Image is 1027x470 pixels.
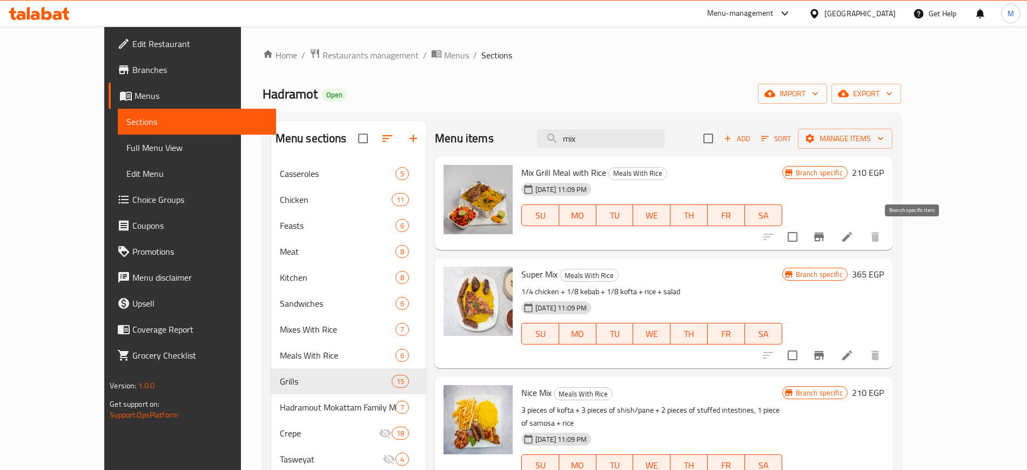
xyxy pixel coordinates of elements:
[396,299,408,309] span: 6
[637,326,666,342] span: WE
[473,49,477,62] li: /
[392,195,408,205] span: 11
[712,208,741,223] span: FR
[559,323,596,345] button: MO
[132,63,267,76] span: Branches
[395,245,409,258] div: items
[601,208,629,223] span: TU
[531,303,591,313] span: [DATE] 11:09 PM
[670,204,708,226] button: TH
[637,208,666,223] span: WE
[392,427,409,440] div: items
[601,326,629,342] span: TU
[392,376,408,387] span: 15
[132,297,267,310] span: Upsell
[1008,8,1014,19] span: M
[396,350,408,361] span: 6
[521,285,782,299] p: 1/4 chicken + 1/8 kebab + 1/8 kofta + rice + salad
[521,164,606,181] span: Mix Grill Meal with Rice
[444,385,513,454] img: Nice Mix
[521,323,559,345] button: SU
[423,49,427,62] li: /
[395,401,409,414] div: items
[396,273,408,283] span: 8
[862,224,888,250] button: delete
[596,204,634,226] button: TU
[395,349,409,362] div: items
[707,7,774,20] div: Menu-management
[559,204,596,226] button: MO
[521,385,552,401] span: Nice Mix
[767,87,818,101] span: import
[526,326,555,342] span: SU
[109,213,276,239] a: Coupons
[526,208,555,223] span: SU
[280,219,395,232] span: Feasts
[280,271,395,284] div: Kitchen
[118,161,276,187] a: Edit Menu
[852,267,884,282] h6: 365 EGP
[749,208,778,223] span: SA
[109,31,276,57] a: Edit Restaurant
[392,428,408,439] span: 18
[280,375,392,388] span: Grills
[263,48,901,62] nav: breadcrumb
[271,290,427,316] div: Sandwiches6
[781,344,804,367] span: Select to update
[135,89,267,102] span: Menus
[132,323,267,336] span: Coverage Report
[109,264,276,290] a: Menu disclaimer
[126,115,267,128] span: Sections
[745,323,782,345] button: SA
[374,125,400,151] span: Sort sections
[745,204,782,226] button: SA
[132,219,267,232] span: Coupons
[109,239,276,264] a: Promotions
[531,184,591,195] span: [DATE] 11:09 PM
[301,49,305,62] li: /
[749,326,778,342] span: SA
[758,130,794,147] button: Sort
[633,204,670,226] button: WE
[280,401,395,414] span: Hadramout Mokattam Family Meals
[722,133,751,145] span: Add
[791,269,847,280] span: Branch specific
[110,379,136,393] span: Version:
[263,82,318,106] span: Hadramot
[280,349,395,362] div: Meals With Rice
[633,323,670,345] button: WE
[396,221,408,231] span: 6
[852,165,884,180] h6: 210 EGP
[352,127,374,150] span: Select all sections
[563,326,592,342] span: MO
[271,213,427,239] div: Feasts6
[280,245,395,258] span: Meat
[110,397,159,411] span: Get support on:
[554,387,613,400] div: Meals With Rice
[521,266,558,282] span: Super Mix
[431,48,469,62] a: Menus
[806,224,832,250] button: Branch-specific-item
[841,230,854,243] a: Edit menu item
[382,453,395,466] svg: Inactive section
[396,247,408,257] span: 8
[109,290,276,316] a: Upsell
[720,130,754,147] span: Add item
[280,323,395,336] span: Mixes With Rice
[806,342,832,368] button: Branch-specific-item
[841,349,854,362] a: Edit menu item
[280,167,395,180] span: Casseroles
[280,297,395,310] span: Sandwiches
[271,264,427,290] div: Kitchen8
[263,49,297,62] a: Home
[310,48,419,62] a: Restaurants management
[531,434,591,445] span: [DATE] 11:09 PM
[831,84,901,104] button: export
[708,204,745,226] button: FR
[118,135,276,161] a: Full Menu View
[109,83,276,109] a: Menus
[392,375,409,388] div: items
[670,323,708,345] button: TH
[435,130,494,147] h2: Menu items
